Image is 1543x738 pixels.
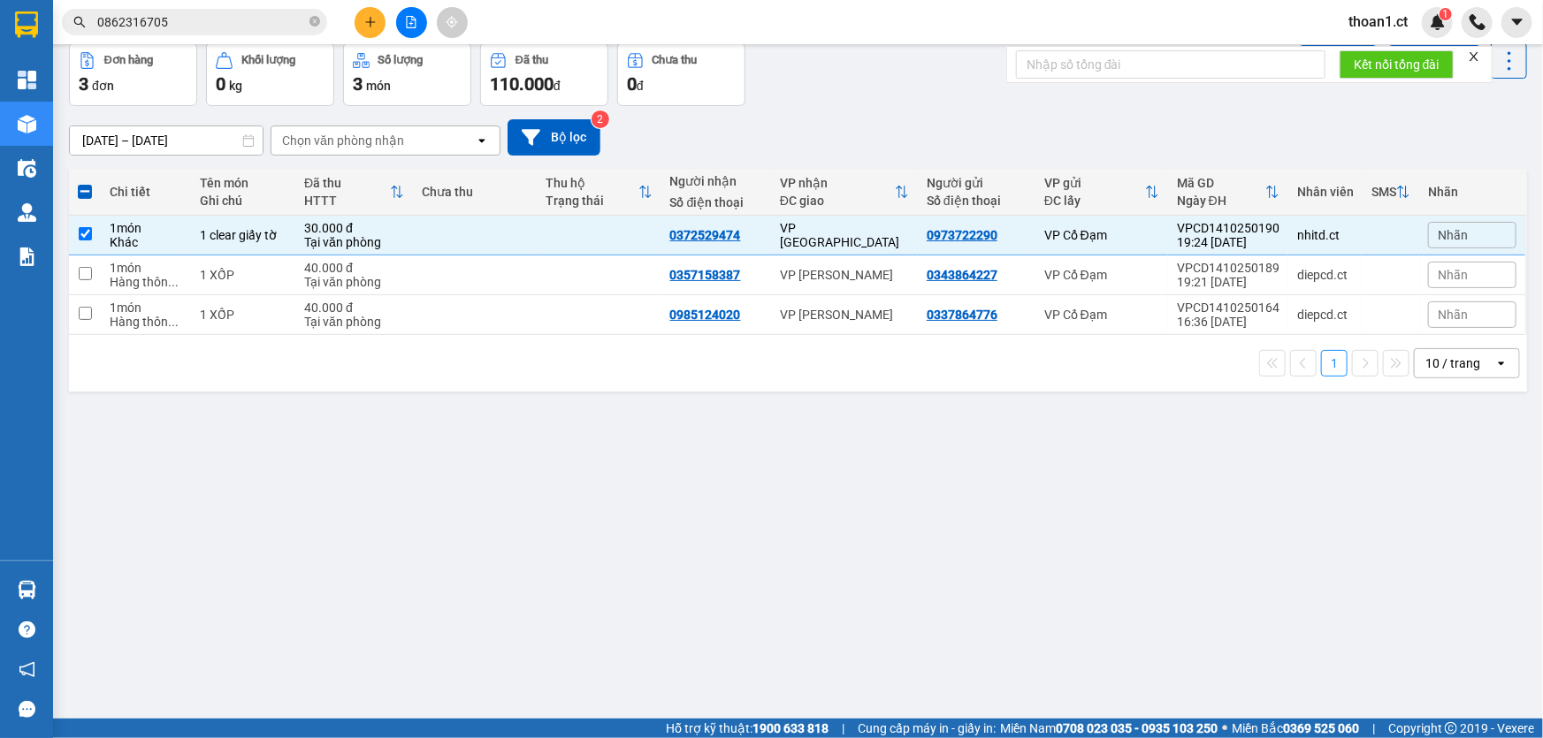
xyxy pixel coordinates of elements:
[1177,315,1279,329] div: 16:36 [DATE]
[200,268,286,282] div: 1 XỐP
[1056,721,1218,735] strong: 0708 023 035 - 0935 103 250
[1222,725,1227,732] span: ⚪️
[537,169,661,216] th: Toggle SortBy
[771,169,918,216] th: Toggle SortBy
[304,176,390,190] div: Đã thu
[1044,268,1159,282] div: VP Cổ Đạm
[165,65,739,87] li: Hotline: 1900252555
[282,132,404,149] div: Chọn văn phòng nhận
[1442,8,1448,20] span: 1
[110,261,182,275] div: 1 món
[110,221,182,235] div: 1 món
[617,42,745,106] button: Chưa thu0đ
[1035,169,1168,216] th: Toggle SortBy
[18,581,36,599] img: warehouse-icon
[405,16,417,28] span: file-add
[229,79,242,93] span: kg
[79,73,88,95] span: 3
[1354,55,1440,74] span: Kết nối tổng đài
[92,79,114,93] span: đơn
[670,308,741,322] div: 0985124020
[670,195,762,209] div: Số điện thoại
[546,194,638,208] div: Trạng thái
[927,308,997,322] div: 0337864776
[592,110,609,128] sup: 2
[653,54,698,66] div: Chưa thu
[1438,308,1468,322] span: Nhãn
[1016,50,1325,79] input: Nhập số tổng đài
[475,133,489,148] svg: open
[206,42,334,106] button: Khối lượng0kg
[490,73,554,95] span: 110.000
[110,301,182,315] div: 1 món
[1044,176,1145,190] div: VP gửi
[516,54,548,66] div: Đã thu
[927,176,1027,190] div: Người gửi
[168,315,179,329] span: ...
[97,12,306,32] input: Tìm tên, số ĐT hoặc mã đơn
[378,54,424,66] div: Số lượng
[666,719,829,738] span: Hỗ trợ kỹ thuật:
[70,126,263,155] input: Select a date range.
[670,174,762,188] div: Người nhận
[241,54,295,66] div: Khối lượng
[309,16,320,27] span: close-circle
[858,719,996,738] span: Cung cấp máy in - giấy in:
[1177,176,1265,190] div: Mã GD
[927,194,1027,208] div: Số điện thoại
[168,275,179,289] span: ...
[927,228,997,242] div: 0973722290
[304,235,404,249] div: Tại văn phòng
[480,42,608,106] button: Đã thu110.000đ
[355,7,386,38] button: plus
[1430,14,1446,30] img: icon-new-feature
[110,185,182,199] div: Chi tiết
[200,308,286,322] div: 1 XỐP
[69,42,197,106] button: Đơn hàng3đơn
[1445,722,1457,734] span: copyright
[1044,194,1145,208] div: ĐC lấy
[15,11,38,38] img: logo-vxr
[364,16,377,28] span: plus
[627,73,637,95] span: 0
[670,228,741,242] div: 0372529474
[1232,719,1359,738] span: Miền Bắc
[18,203,36,222] img: warehouse-icon
[780,308,909,322] div: VP [PERSON_NAME]
[780,268,909,282] div: VP [PERSON_NAME]
[1494,356,1509,370] svg: open
[1177,235,1279,249] div: 19:24 [DATE]
[396,7,427,38] button: file-add
[309,14,320,31] span: close-circle
[1044,308,1159,322] div: VP Cổ Đạm
[1297,308,1354,322] div: diepcd.ct
[295,169,413,216] th: Toggle SortBy
[780,194,895,208] div: ĐC giao
[22,22,111,110] img: logo.jpg
[1177,261,1279,275] div: VPCD1410250189
[165,43,739,65] li: Cổ Đạm, xã [GEOGRAPHIC_DATA], [GEOGRAPHIC_DATA]
[1177,194,1265,208] div: Ngày ĐH
[1501,7,1532,38] button: caret-down
[1371,185,1396,199] div: SMS
[19,621,35,638] span: question-circle
[200,176,286,190] div: Tên món
[1297,228,1354,242] div: nhitd.ct
[446,16,458,28] span: aim
[1468,50,1480,63] span: close
[304,261,404,275] div: 40.000 đ
[304,315,404,329] div: Tại văn phòng
[18,71,36,89] img: dashboard-icon
[200,194,286,208] div: Ghi chú
[18,247,36,266] img: solution-icon
[200,228,286,242] div: 1 clear giấy tờ
[1168,169,1288,216] th: Toggle SortBy
[110,235,182,249] div: Khác
[18,115,36,133] img: warehouse-icon
[104,54,153,66] div: Đơn hàng
[304,301,404,315] div: 40.000 đ
[1428,185,1516,199] div: Nhãn
[19,661,35,678] span: notification
[1340,50,1454,79] button: Kết nối tổng đài
[780,221,909,249] div: VP [GEOGRAPHIC_DATA]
